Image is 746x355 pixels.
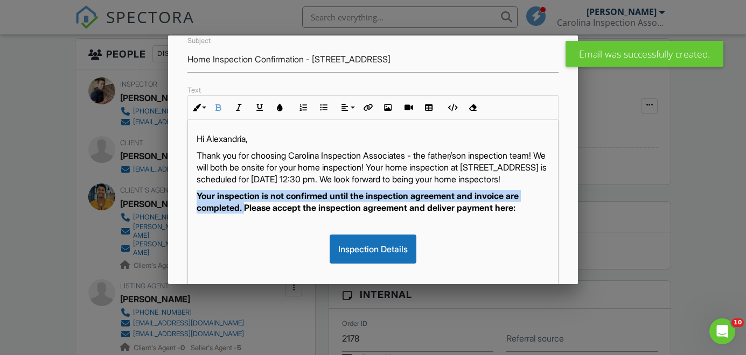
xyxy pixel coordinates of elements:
[197,133,550,145] p: Hi Alexandria,
[187,37,211,45] label: Subject
[398,97,419,118] button: Insert Video
[188,97,208,118] button: Inline Style
[462,97,483,118] button: Clear Formatting
[293,97,313,118] button: Ordered List
[197,190,519,213] strong: Your inspection is not confirmed until the inspection agreement and invoice are completed. Please...
[709,318,735,344] iframe: Intercom live chat
[378,97,398,118] button: Insert Image (⌘P)
[229,97,249,118] button: Italic (⌘I)
[357,97,378,118] button: Insert Link (⌘K)
[419,97,439,118] button: Insert Table
[330,235,416,264] div: Inspection Details
[566,41,723,67] div: Email was successfully created.
[197,150,550,186] p: Thank you for choosing Carolina Inspection Associates - the father/son inspection team! We will b...
[731,318,744,327] span: 10
[313,97,334,118] button: Unordered List
[337,97,357,118] button: Align
[330,244,416,254] a: Inspection Details
[208,97,229,118] button: Bold (⌘B)
[442,97,462,118] button: Code View
[187,86,201,94] label: Text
